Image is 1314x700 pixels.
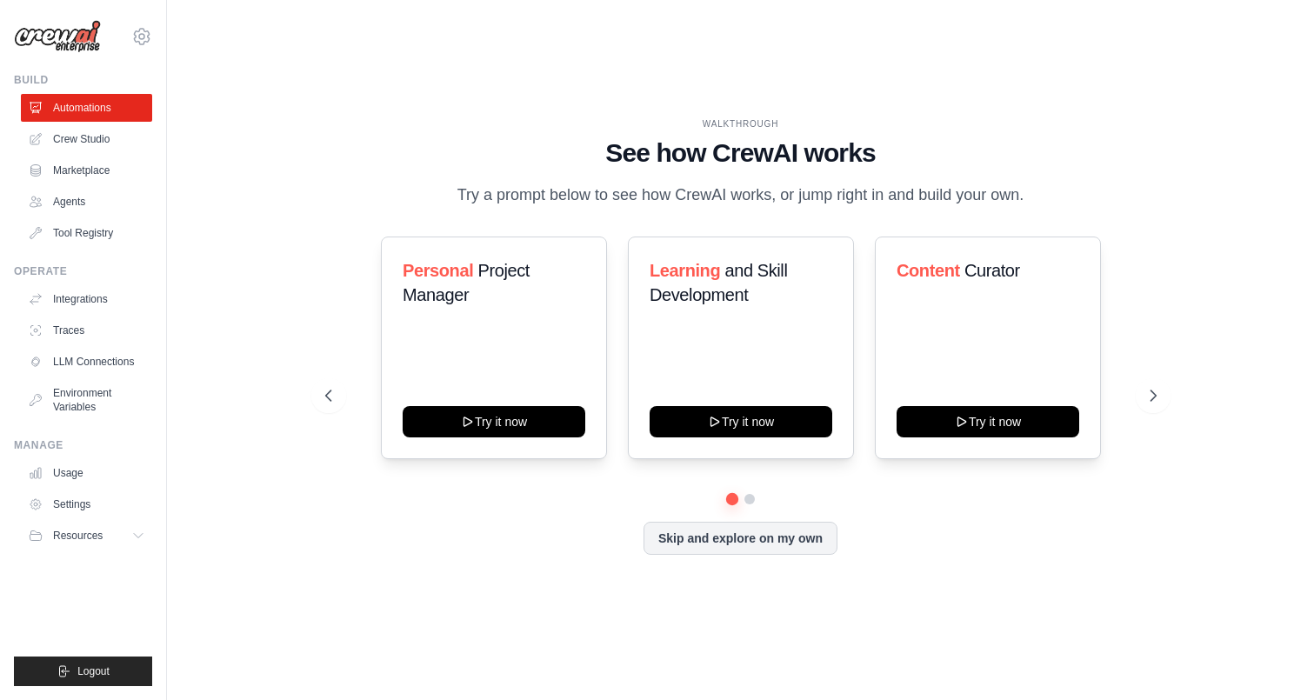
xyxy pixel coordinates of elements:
a: Integrations [21,285,152,313]
div: Manage [14,438,152,452]
p: Try a prompt below to see how CrewAI works, or jump right in and build your own. [449,183,1033,208]
a: Environment Variables [21,379,152,421]
a: Marketplace [21,157,152,184]
a: Automations [21,94,152,122]
span: Logout [77,664,110,678]
span: Content [897,261,960,280]
span: Resources [53,529,103,543]
div: WALKTHROUGH [325,117,1157,130]
a: Usage [21,459,152,487]
span: Project Manager [403,261,530,304]
a: Settings [21,490,152,518]
div: Operate [14,264,152,278]
span: Curator [964,261,1019,280]
button: Try it now [403,406,585,437]
div: Build [14,73,152,87]
a: Traces [21,317,152,344]
button: Resources [21,522,152,550]
a: Tool Registry [21,219,152,247]
a: Crew Studio [21,125,152,153]
h1: See how CrewAI works [325,137,1157,169]
button: Skip and explore on my own [644,522,837,555]
a: LLM Connections [21,348,152,376]
button: Try it now [897,406,1079,437]
a: Agents [21,188,152,216]
button: Try it now [650,406,832,437]
iframe: Chat Widget [1227,617,1314,700]
span: Learning [650,261,720,280]
span: Personal [403,261,473,280]
button: Logout [14,657,152,686]
span: and Skill Development [650,261,787,304]
img: Logo [14,20,101,53]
